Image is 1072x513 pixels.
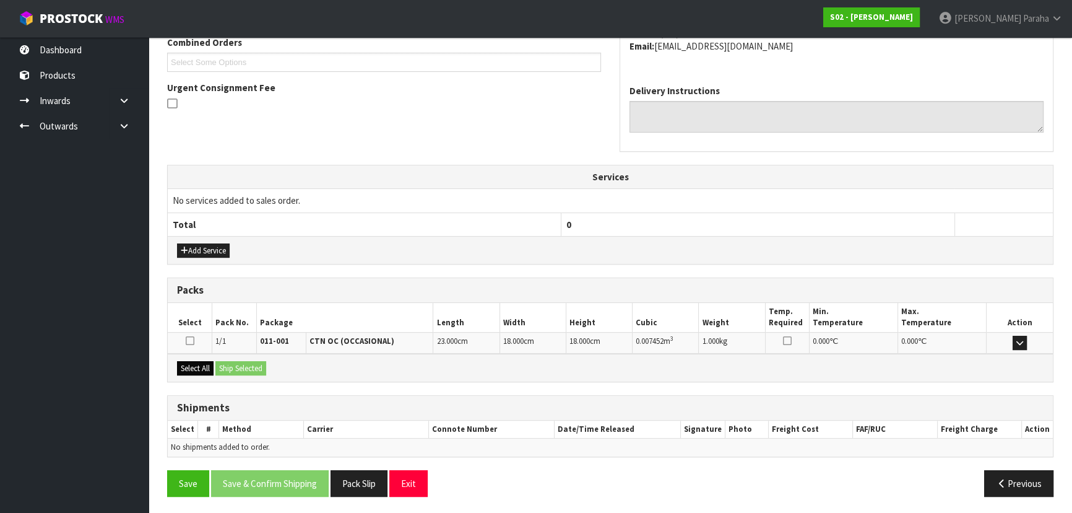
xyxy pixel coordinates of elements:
[629,27,660,39] strong: mobile
[898,303,987,332] th: Max. Temperature
[768,421,852,439] th: Freight Cost
[555,421,681,439] th: Date/Time Released
[898,332,987,354] td: ℃
[177,284,1044,296] h3: Packs
[198,421,219,439] th: #
[629,27,1044,53] address: (027) 3181200 [EMAIL_ADDRESS][DOMAIN_NAME]
[40,11,103,27] span: ProStock
[436,336,457,346] span: 23.000
[699,303,765,332] th: Weight
[566,332,632,354] td: cm
[699,332,765,354] td: kg
[167,470,209,497] button: Save
[1021,421,1053,439] th: Action
[389,470,428,497] button: Exit
[901,336,918,346] span: 0.000
[429,421,555,439] th: Connote Number
[168,189,1053,213] td: No services added to sales order.
[937,421,1021,439] th: Freight Charge
[215,361,266,376] button: Ship Selected
[433,332,499,354] td: cm
[219,421,303,439] th: Method
[987,303,1053,332] th: Action
[211,470,329,497] button: Save & Confirm Shipping
[810,303,898,332] th: Min. Temperature
[702,336,719,346] span: 1.000
[503,336,524,346] span: 18.000
[633,332,699,354] td: m
[331,470,387,497] button: Pack Slip
[177,402,1044,414] h3: Shipments
[629,84,720,97] label: Delivery Instructions
[629,40,654,52] strong: email
[168,421,198,439] th: Select
[167,36,242,49] label: Combined Orders
[499,332,566,354] td: cm
[633,303,699,332] th: Cubic
[212,303,257,332] th: Pack No.
[853,421,938,439] th: FAF/RUC
[177,243,230,258] button: Add Service
[168,213,561,236] th: Total
[19,11,34,26] img: cube-alt.png
[680,421,725,439] th: Signature
[765,303,810,332] th: Temp. Required
[105,14,124,25] small: WMS
[256,303,433,332] th: Package
[168,439,1053,457] td: No shipments added to order.
[177,361,214,376] button: Select All
[1023,12,1049,24] span: Paraha
[168,303,212,332] th: Select
[954,12,1021,24] span: [PERSON_NAME]
[636,336,664,346] span: 0.007452
[499,303,566,332] th: Width
[810,332,898,354] td: ℃
[167,81,275,94] label: Urgent Consignment Fee
[303,421,428,439] th: Carrier
[260,336,289,346] strong: 011-001
[168,165,1053,189] th: Services
[215,336,226,346] span: 1/1
[566,219,571,230] span: 0
[569,336,590,346] span: 18.000
[813,336,829,346] span: 0.000
[830,12,913,22] strong: S02 - [PERSON_NAME]
[725,421,768,439] th: Photo
[984,470,1053,497] button: Previous
[309,336,394,346] strong: CTN OC (OCCASIONAL)
[433,303,499,332] th: Length
[566,303,632,332] th: Height
[823,7,920,27] a: S02 - [PERSON_NAME]
[670,335,673,343] sup: 3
